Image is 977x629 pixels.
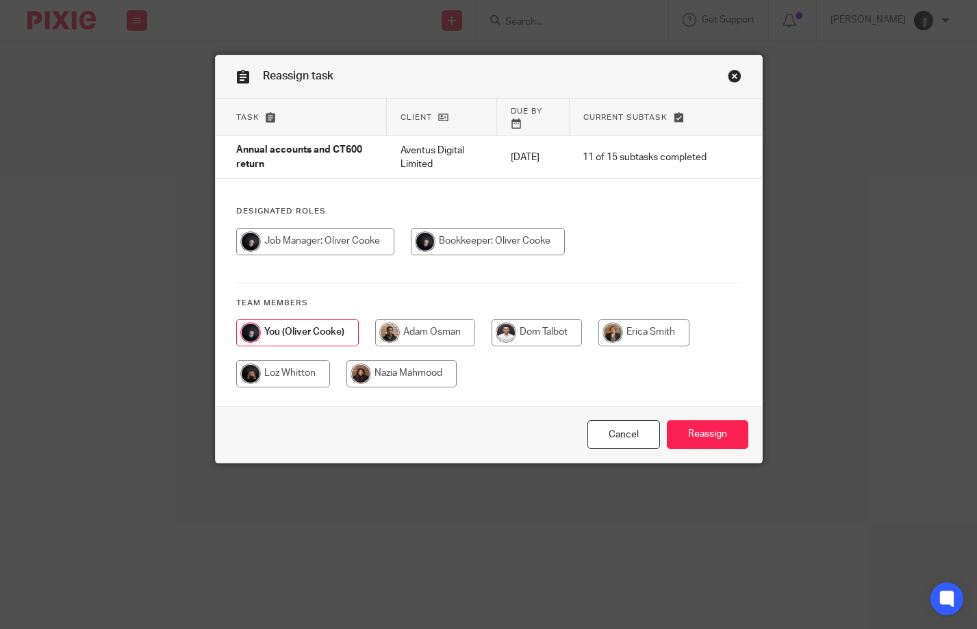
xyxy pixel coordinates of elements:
span: Due by [511,107,542,115]
span: Task [236,114,259,121]
p: Aventus Digital Limited [401,144,483,172]
p: [DATE] [511,151,556,164]
td: 11 of 15 subtasks completed [569,136,720,179]
span: Reassign task [263,70,333,81]
input: Reassign [667,420,748,450]
a: Close this dialog window [587,420,660,450]
span: Client [401,114,432,121]
a: Close this dialog window [728,69,741,88]
h4: Team members [236,298,741,309]
span: Current subtask [583,114,668,121]
h4: Designated Roles [236,206,741,217]
span: Annual accounts and CT600 return [236,146,362,170]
